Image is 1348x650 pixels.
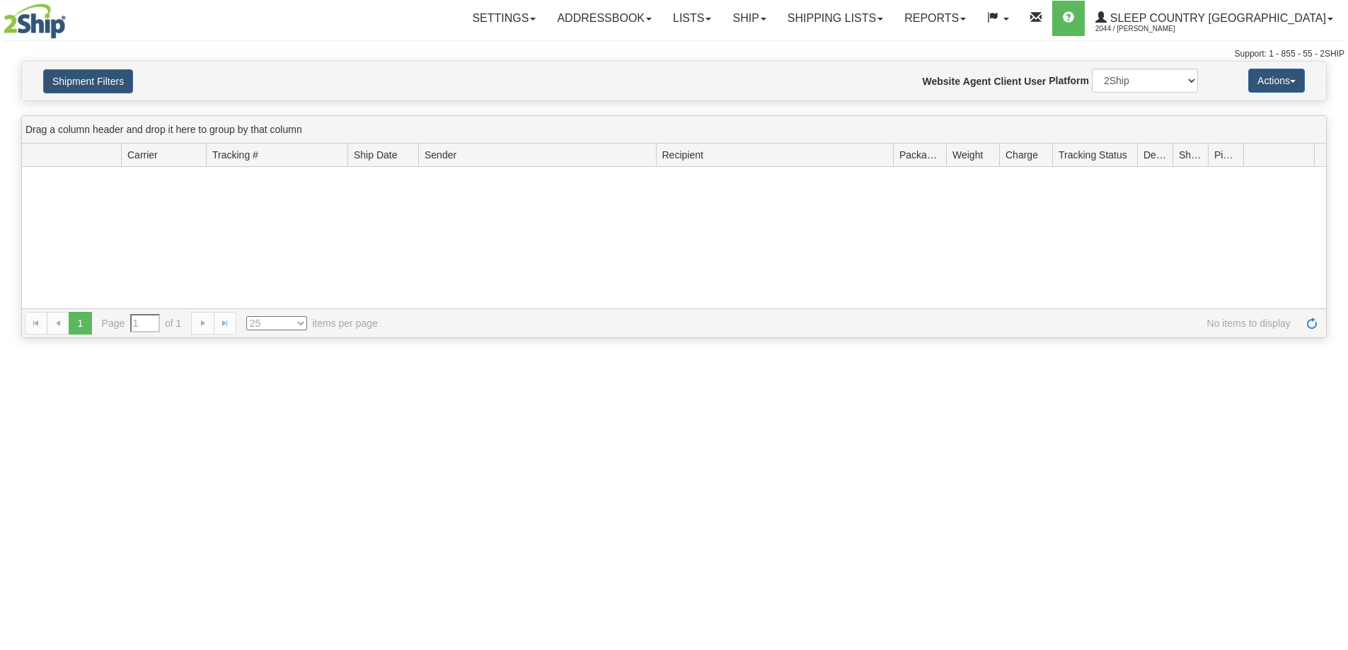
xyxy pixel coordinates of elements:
[212,148,258,162] span: Tracking #
[722,1,776,36] a: Ship
[43,69,133,93] button: Shipment Filters
[1059,148,1127,162] span: Tracking Status
[952,148,983,162] span: Weight
[69,312,91,335] span: 1
[1248,69,1305,93] button: Actions
[546,1,662,36] a: Addressbook
[1024,74,1046,88] label: User
[22,116,1326,144] div: grid grouping header
[127,148,158,162] span: Carrier
[963,74,991,88] label: Agent
[1179,148,1202,162] span: Shipment Issues
[246,316,378,330] span: items per page
[1214,148,1238,162] span: Pickup Status
[1085,1,1344,36] a: Sleep Country [GEOGRAPHIC_DATA] 2044 / [PERSON_NAME]
[1095,22,1202,36] span: 2044 / [PERSON_NAME]
[354,148,397,162] span: Ship Date
[662,148,703,162] span: Recipient
[425,148,456,162] span: Sender
[102,314,182,332] span: Page of 1
[662,1,722,36] a: Lists
[4,48,1344,60] div: Support: 1 - 855 - 55 - 2SHIP
[1107,12,1326,24] span: Sleep Country [GEOGRAPHIC_DATA]
[4,4,66,39] img: logo2044.jpg
[993,74,1021,88] label: Client
[1301,312,1323,335] a: Refresh
[461,1,546,36] a: Settings
[894,1,977,36] a: Reports
[777,1,894,36] a: Shipping lists
[1049,74,1089,88] label: Platform
[923,74,960,88] label: Website
[1144,148,1167,162] span: Delivery Status
[899,148,940,162] span: Packages
[1006,148,1038,162] span: Charge
[398,316,1291,330] span: No items to display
